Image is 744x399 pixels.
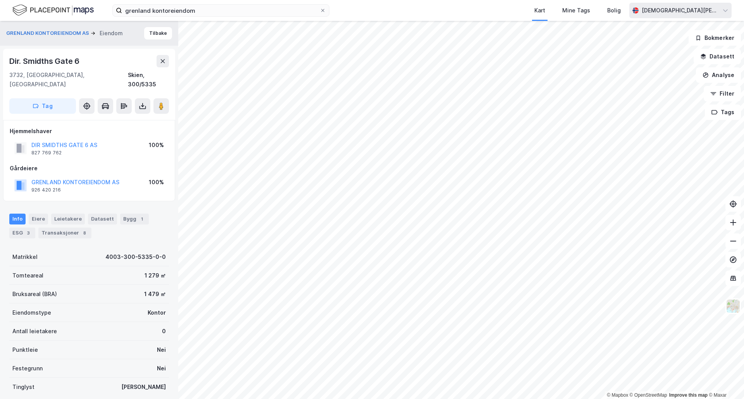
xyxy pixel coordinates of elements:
div: Bygg [120,214,149,224]
div: Transaksjoner [38,228,91,238]
div: Nei [157,364,166,373]
div: 0 [162,327,166,336]
div: Festegrunn [12,364,43,373]
div: Tomteareal [12,271,43,280]
button: Tag [9,98,76,114]
a: OpenStreetMap [630,392,667,398]
div: Eiendom [100,29,123,38]
div: Dir. Smidths Gate 6 [9,55,81,67]
div: Gårdeiere [10,164,169,173]
div: 4003-300-5335-0-0 [105,252,166,262]
div: Antall leietakere [12,327,57,336]
div: 827 769 762 [31,150,62,156]
button: GRENLAND KONTOREIENDOM AS [6,29,91,37]
img: Z [726,299,741,313]
div: Matrikkel [12,252,38,262]
div: 1 [138,215,146,223]
div: [PERSON_NAME] [121,382,166,392]
button: Bokmerker [689,30,741,46]
div: ESG [9,228,35,238]
div: Eiere [29,214,48,224]
button: Datasett [694,49,741,64]
button: Filter [704,86,741,101]
div: 3732, [GEOGRAPHIC_DATA], [GEOGRAPHIC_DATA] [9,70,128,89]
div: 1 279 ㎡ [145,271,166,280]
div: Kontor [148,308,166,317]
div: Mine Tags [562,6,590,15]
div: Eiendomstype [12,308,51,317]
div: Tinglyst [12,382,34,392]
div: Punktleie [12,345,38,354]
div: 3 [24,229,32,237]
div: Skien, 300/5335 [128,70,169,89]
img: logo.f888ab2527a4732fd821a326f86c7f29.svg [12,3,94,17]
div: [DEMOGRAPHIC_DATA][PERSON_NAME] [642,6,719,15]
a: Mapbox [607,392,628,398]
button: Analyse [696,67,741,83]
button: Tilbake [144,27,172,39]
div: Kontrollprogram for chat [705,362,744,399]
div: 8 [81,229,88,237]
iframe: Chat Widget [705,362,744,399]
div: 100% [149,178,164,187]
div: Info [9,214,26,224]
div: Bruksareal (BRA) [12,289,57,299]
div: Kart [534,6,545,15]
div: 1 479 ㎡ [144,289,166,299]
div: Bolig [607,6,621,15]
div: Hjemmelshaver [10,127,169,136]
div: Leietakere [51,214,85,224]
div: Datasett [88,214,117,224]
input: Søk på adresse, matrikkel, gårdeiere, leietakere eller personer [122,5,320,16]
div: Nei [157,345,166,354]
button: Tags [705,104,741,120]
div: 100% [149,140,164,150]
a: Improve this map [669,392,708,398]
div: 926 420 216 [31,187,61,193]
